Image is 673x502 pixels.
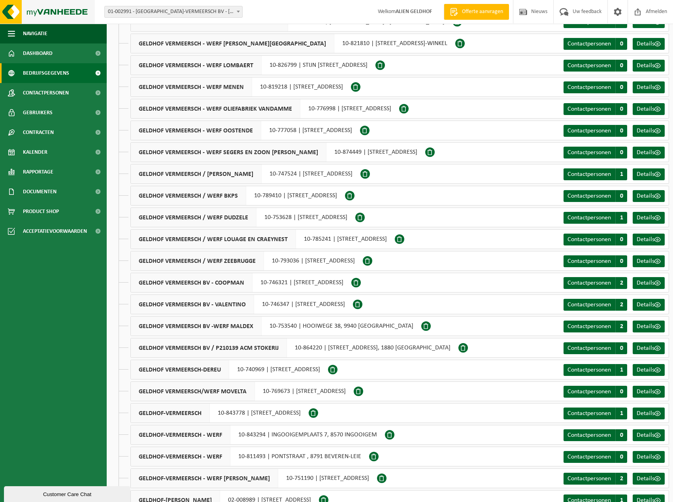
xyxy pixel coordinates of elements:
span: 0 [615,451,627,463]
span: 0 [615,190,627,202]
a: Details [633,103,665,115]
span: Contactpersonen [23,83,69,103]
a: Contactpersonen 1 [564,212,627,224]
a: Details [633,451,665,463]
span: GELDHOF-VERMEERSCH [131,404,210,423]
a: Details [633,147,665,159]
span: Product Shop [23,202,59,221]
span: Contracten [23,123,54,142]
a: Details [633,364,665,376]
span: 0 [615,342,627,354]
a: Contactpersonen 2 [564,321,627,332]
span: Details [637,280,654,286]
span: Contactpersonen [567,149,611,156]
span: GELDHOF VERMEERSCH / WERF DUDZELE [131,208,256,227]
div: 10-826799 | STIJN [STREET_ADDRESS] [130,55,375,75]
span: GELDHOF VERMEERSCH - WERF OLIEFABRIEK VANDAMME [131,99,300,118]
span: GELDHOF VERMEERSCH - WERF SEGERS EN ZOON [PERSON_NAME] [131,143,326,162]
a: Details [633,212,665,224]
span: 0 [615,255,627,267]
a: Contactpersonen 0 [564,190,627,202]
span: Rapportage [23,162,53,182]
span: 0 [615,147,627,159]
div: 10-753540 | HOOIWEGE 38, 9940 [GEOGRAPHIC_DATA] [130,316,421,336]
a: Contactpersonen 0 [564,342,627,354]
span: 2 [615,299,627,311]
span: 01-002991 - GELDHOF-VERMEERSCH BV - HARELBEKE [104,6,243,18]
a: Contactpersonen 2 [564,277,627,289]
span: Contactpersonen [567,345,611,351]
div: 10-819218 | [STREET_ADDRESS] [130,77,351,97]
a: Contactpersonen 0 [564,60,627,72]
span: Details [637,171,654,177]
span: Contactpersonen [567,236,611,243]
a: Details [633,168,665,180]
span: Details [637,41,654,47]
span: GELDHOF VERMEERSCH - WERF [PERSON_NAME][GEOGRAPHIC_DATA] [131,34,334,53]
span: Navigatie [23,24,47,43]
span: Details [637,84,654,91]
a: Details [633,125,665,137]
span: Offerte aanvragen [460,8,505,16]
a: Contactpersonen 0 [564,81,627,93]
span: Dashboard [23,43,53,63]
a: Contactpersonen 0 [564,125,627,137]
span: 2 [615,277,627,289]
div: 10-746321 | [STREET_ADDRESS] [130,273,351,293]
span: 0 [615,60,627,72]
a: Contactpersonen 1 [564,168,627,180]
div: 10-747524 | [STREET_ADDRESS] [130,164,360,184]
div: 10-753628 | [STREET_ADDRESS] [130,208,355,227]
span: Contactpersonen [567,171,611,177]
a: Details [633,234,665,245]
span: Details [637,345,654,351]
span: 0 [615,386,627,398]
span: Details [637,410,654,417]
span: Acceptatievoorwaarden [23,221,87,241]
span: 0 [615,38,627,50]
span: Details [637,236,654,243]
span: Details [637,367,654,373]
a: Details [633,299,665,311]
span: GELDHOF-VERMEERSCH - WERF [131,425,230,444]
a: Details [633,408,665,419]
span: 0 [615,103,627,115]
a: Contactpersonen 0 [564,147,627,159]
span: GELDHOF VERMEERSCH - WERF OOSTENDE [131,121,261,140]
span: GELDHOF VERMEERSCH / WERF ZEEBRUGGE [131,251,264,270]
span: GELDHOF VERMEERSCH / WERF BKPS [131,186,246,205]
span: GELDHOF VERMEERSCH BV - COOPMAN [131,273,253,292]
span: 0 [615,429,627,441]
a: Details [633,190,665,202]
span: GELDHOF-VERMEERSCH - WERF [131,447,230,466]
span: 0 [615,234,627,245]
span: Details [637,128,654,134]
span: Contactpersonen [567,280,611,286]
span: 1 [615,168,627,180]
a: Contactpersonen 0 [564,386,627,398]
span: Details [637,149,654,156]
span: 2 [615,473,627,485]
span: Contactpersonen [567,302,611,308]
span: 01-002991 - GELDHOF-VERMEERSCH BV - HARELBEKE [105,6,242,17]
span: GELDHOF VERMEERSCH - WERF LOMBAERT [131,56,262,75]
a: Details [633,255,665,267]
span: Details [637,106,654,112]
span: Contactpersonen [567,41,611,47]
div: 10-740969 | [STREET_ADDRESS] [130,360,328,379]
span: Contactpersonen [567,62,611,69]
span: Contactpersonen [567,432,611,438]
a: Contactpersonen 0 [564,255,627,267]
iframe: chat widget [4,485,132,502]
a: Details [633,38,665,50]
a: Details [633,60,665,72]
div: 10-789410 | [STREET_ADDRESS] [130,186,345,206]
a: Details [633,321,665,332]
span: Contactpersonen [567,215,611,221]
span: Details [637,193,654,199]
a: Contactpersonen 0 [564,451,627,463]
div: 10-777058 | [STREET_ADDRESS] [130,121,360,140]
div: 10-769673 | [STREET_ADDRESS] [130,381,354,401]
span: Contactpersonen [567,410,611,417]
